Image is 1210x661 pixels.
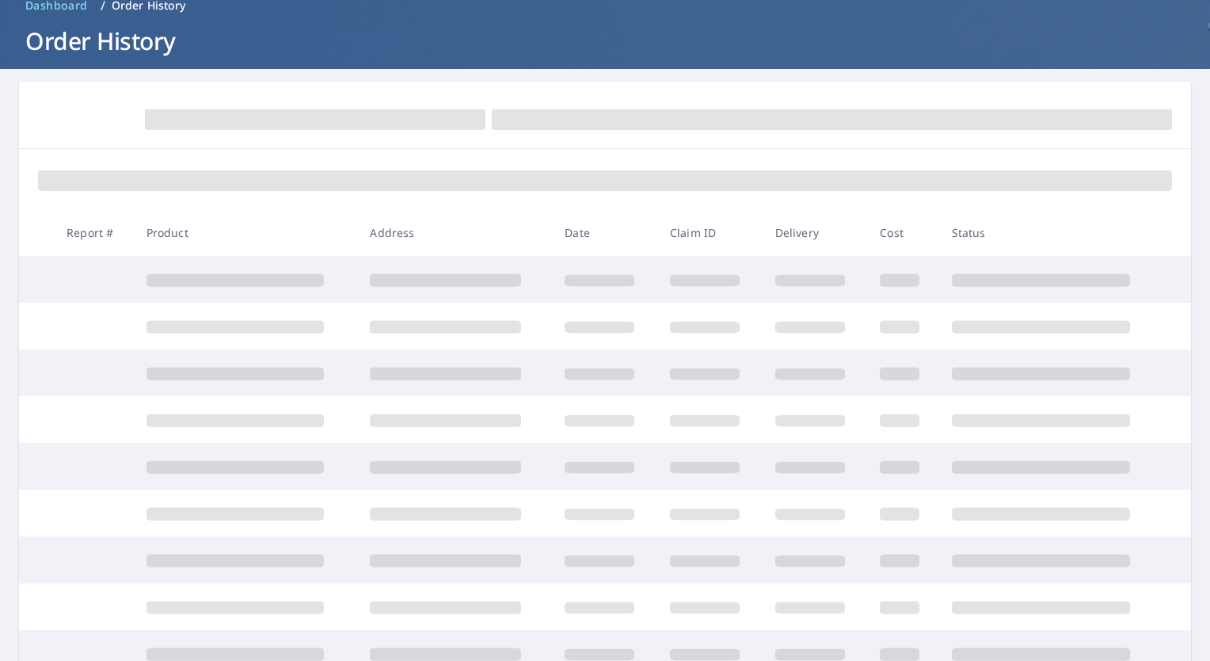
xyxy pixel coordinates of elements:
[19,25,1191,57] h1: Order History
[657,209,763,256] th: Claim ID
[763,209,868,256] th: Delivery
[54,209,134,256] th: Report #
[867,209,938,256] th: Cost
[357,209,552,256] th: Address
[134,209,358,256] th: Product
[939,209,1163,256] th: Status
[552,209,657,256] th: Date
